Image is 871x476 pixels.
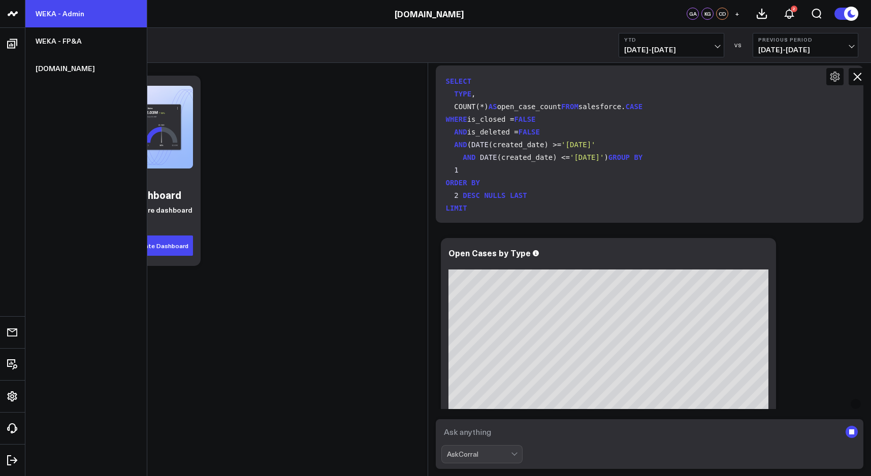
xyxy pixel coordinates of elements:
[561,103,578,111] span: FROM
[519,128,540,136] span: FALSE
[489,103,497,111] span: AS
[454,141,467,149] span: AND
[480,153,497,161] span: DATE
[446,77,472,85] span: SELECT
[570,153,604,161] span: '[DATE]'
[687,8,699,20] div: GA
[454,191,458,199] span: 2
[729,42,748,48] div: VS
[758,46,853,54] span: [DATE] - [DATE]
[735,10,739,17] span: +
[514,115,535,123] span: FALSE
[463,191,480,199] span: DESC
[454,128,467,136] span: AND
[624,37,719,43] b: YTD
[634,153,642,161] span: BY
[395,8,464,19] a: [DOMAIN_NAME]
[484,191,527,199] span: NULLS LAST
[446,204,467,212] span: LIMIT
[122,235,193,256] button: Generate Dashboard
[753,33,858,57] button: Previous Period[DATE]-[DATE]
[471,179,480,187] span: BY
[716,8,728,20] div: CD
[608,153,630,161] span: GROUP
[758,37,853,43] b: Previous Period
[463,153,475,161] span: AND
[619,33,724,57] button: YTD[DATE]-[DATE]
[791,6,797,12] div: 2
[454,90,471,98] span: TYPE
[446,179,467,187] span: ORDER
[454,166,458,174] span: 1
[446,115,467,123] span: WHERE
[446,75,858,227] code: , COUNT(*) open_case_count salesforce. is_closed = is_deleted = ( (created_date) >= (created_date...
[701,8,714,20] div: KG
[624,46,719,54] span: [DATE] - [DATE]
[561,141,595,149] span: '[DATE]'
[626,103,643,111] span: CASE
[471,141,489,149] span: DATE
[731,8,743,20] button: +
[25,27,147,55] a: WEKA - FP&A
[25,55,147,82] a: [DOMAIN_NAME]
[448,247,531,258] div: Open Cases by Type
